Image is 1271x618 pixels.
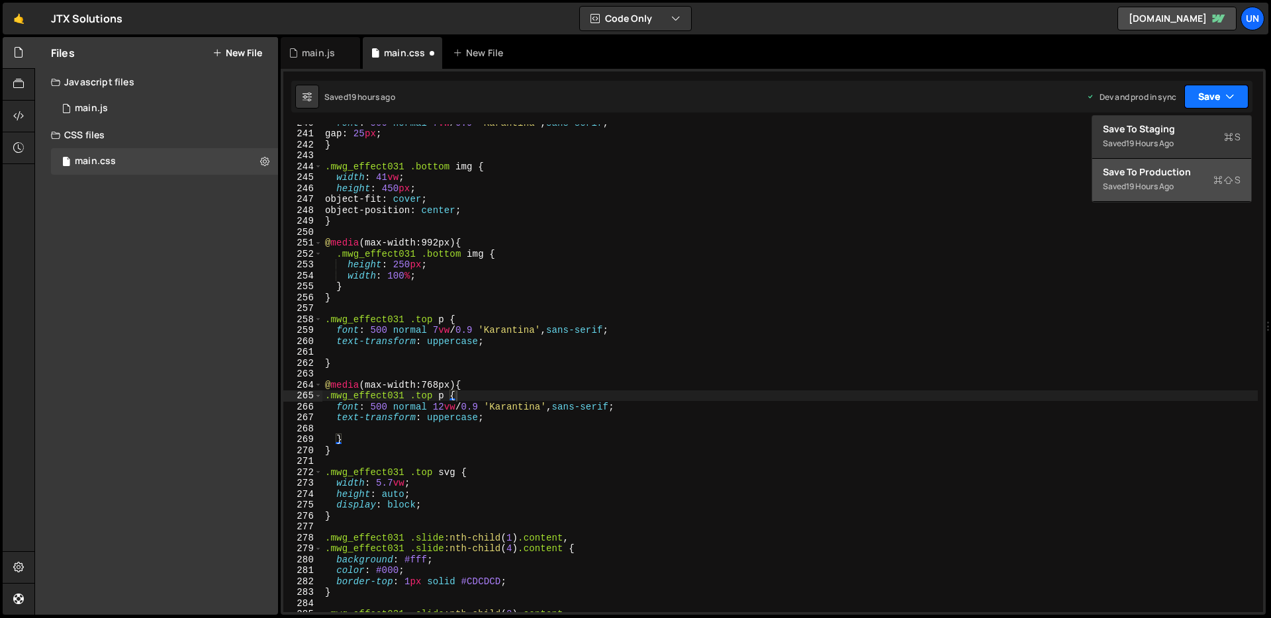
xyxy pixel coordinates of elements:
[324,91,395,103] div: Saved
[283,423,322,435] div: 268
[283,347,322,358] div: 261
[283,205,322,216] div: 248
[302,46,335,60] div: main.js
[283,402,322,413] div: 266
[283,456,322,467] div: 271
[283,412,322,423] div: 267
[348,91,395,103] div: 19 hours ago
[283,467,322,478] div: 272
[283,259,322,271] div: 253
[283,478,322,489] div: 273
[1103,136,1241,152] div: Saved
[1241,7,1264,30] a: Un
[283,271,322,282] div: 254
[283,128,322,140] div: 241
[283,183,322,195] div: 246
[1103,122,1241,136] div: Save to Staging
[51,95,278,122] div: 16032/42934.js
[1103,179,1241,195] div: Saved
[35,69,278,95] div: Javascript files
[384,46,425,60] div: main.css
[1184,85,1248,109] button: Save
[1117,7,1237,30] a: [DOMAIN_NAME]
[283,172,322,183] div: 245
[283,336,322,347] div: 260
[75,155,116,167] div: main.css
[283,511,322,522] div: 276
[1103,165,1241,179] div: Save to Production
[283,140,322,151] div: 242
[283,489,322,500] div: 274
[1092,116,1251,159] button: Save to StagingS Saved19 hours ago
[1126,181,1174,192] div: 19 hours ago
[283,281,322,292] div: 255
[283,227,322,238] div: 250
[51,148,278,175] div: 16032/42936.css
[453,46,508,60] div: New File
[283,554,322,566] div: 280
[283,576,322,588] div: 282
[283,314,322,326] div: 258
[35,122,278,148] div: CSS files
[283,303,322,314] div: 257
[1213,173,1241,187] span: S
[283,533,322,544] div: 278
[1224,130,1241,144] span: S
[3,3,35,34] a: 🤙
[51,46,75,60] h2: Files
[283,249,322,260] div: 252
[283,587,322,598] div: 283
[283,325,322,336] div: 259
[283,445,322,457] div: 270
[283,238,322,249] div: 251
[283,500,322,511] div: 275
[283,380,322,391] div: 264
[283,598,322,609] div: 284
[283,150,322,161] div: 243
[283,216,322,227] div: 249
[1086,91,1176,103] div: Dev and prod in sync
[283,390,322,402] div: 265
[212,48,262,58] button: New File
[283,434,322,445] div: 269
[283,161,322,173] div: 244
[580,7,691,30] button: Code Only
[283,194,322,205] div: 247
[1126,138,1174,149] div: 19 hours ago
[283,521,322,533] div: 277
[1092,159,1251,202] button: Save to ProductionS Saved19 hours ago
[283,565,322,576] div: 281
[283,543,322,554] div: 279
[283,358,322,369] div: 262
[283,369,322,380] div: 263
[75,103,108,114] div: main.js
[283,292,322,304] div: 256
[51,11,122,26] div: JTX Solutions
